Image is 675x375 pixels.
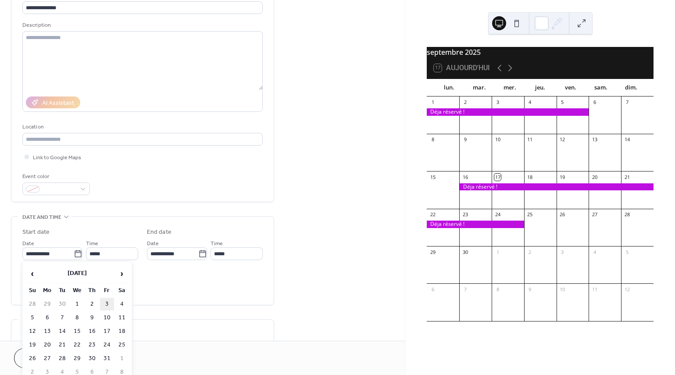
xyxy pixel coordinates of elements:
[40,339,54,351] td: 20
[429,211,436,218] div: 22
[115,298,129,311] td: 4
[85,284,99,297] th: Th
[427,47,654,57] div: septembre 2025
[85,311,99,324] td: 9
[22,239,34,248] span: Date
[115,339,129,351] td: 25
[591,136,598,143] div: 13
[559,174,566,180] div: 19
[462,211,468,218] div: 23
[434,79,464,96] div: lun.
[115,352,129,365] td: 1
[70,298,84,311] td: 1
[527,99,533,106] div: 4
[559,286,566,293] div: 10
[429,286,436,293] div: 6
[464,79,495,96] div: mar.
[494,249,501,255] div: 1
[40,284,54,297] th: Mo
[427,221,524,228] div: Déja réservé !
[462,286,468,293] div: 7
[527,174,533,180] div: 18
[147,228,171,237] div: End date
[591,99,598,106] div: 6
[40,325,54,338] td: 13
[55,284,69,297] th: Tu
[40,352,54,365] td: 27
[429,249,436,255] div: 29
[429,136,436,143] div: 8
[624,99,630,106] div: 7
[494,174,501,180] div: 17
[25,325,39,338] td: 12
[25,284,39,297] th: Su
[616,79,646,96] div: dim.
[25,298,39,311] td: 28
[624,136,630,143] div: 14
[494,286,501,293] div: 8
[85,339,99,351] td: 23
[624,249,630,255] div: 5
[555,79,586,96] div: ven.
[55,298,69,311] td: 30
[591,286,598,293] div: 11
[211,239,223,248] span: Time
[147,239,159,248] span: Date
[624,211,630,218] div: 28
[559,211,566,218] div: 26
[55,339,69,351] td: 21
[586,79,616,96] div: sam.
[559,136,566,143] div: 12
[115,265,129,282] span: ›
[559,99,566,106] div: 5
[527,136,533,143] div: 11
[25,352,39,365] td: 26
[70,284,84,297] th: We
[70,325,84,338] td: 15
[85,298,99,311] td: 2
[100,325,114,338] td: 17
[22,213,61,222] span: Date and time
[527,211,533,218] div: 25
[55,311,69,324] td: 7
[40,311,54,324] td: 6
[462,249,468,255] div: 30
[115,325,129,338] td: 18
[100,311,114,324] td: 10
[527,286,533,293] div: 9
[86,239,98,248] span: Time
[40,298,54,311] td: 29
[70,352,84,365] td: 29
[25,311,39,324] td: 5
[624,174,630,180] div: 21
[55,325,69,338] td: 14
[494,99,501,106] div: 3
[462,136,468,143] div: 9
[624,286,630,293] div: 12
[22,122,261,132] div: Location
[494,211,501,218] div: 24
[527,249,533,255] div: 2
[100,352,114,365] td: 31
[22,172,88,181] div: Event color
[525,79,555,96] div: jeu.
[591,174,598,180] div: 20
[100,298,114,311] td: 3
[115,311,129,324] td: 11
[70,311,84,324] td: 8
[85,352,99,365] td: 30
[591,249,598,255] div: 4
[33,153,81,162] span: Link to Google Maps
[462,174,468,180] div: 16
[85,325,99,338] td: 16
[55,352,69,365] td: 28
[100,339,114,351] td: 24
[559,249,566,255] div: 3
[70,339,84,351] td: 22
[591,211,598,218] div: 27
[100,284,114,297] th: Fr
[14,348,68,368] button: Cancel
[40,264,114,283] th: [DATE]
[22,21,261,30] div: Description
